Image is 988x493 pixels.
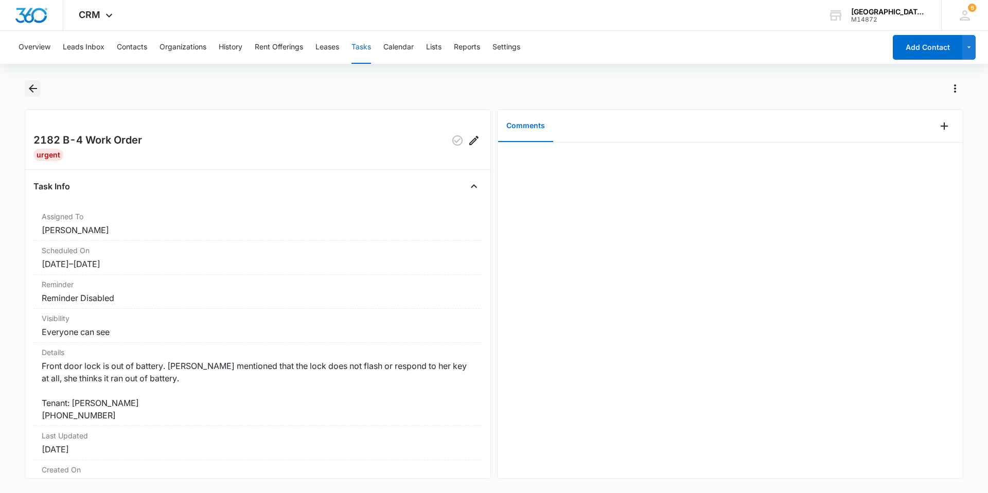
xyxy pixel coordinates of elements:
button: History [219,31,242,64]
span: CRM [79,9,100,20]
button: Add Contact [893,35,962,60]
dt: Assigned To [42,211,474,222]
div: Scheduled On[DATE]–[DATE] [33,241,482,275]
div: ReminderReminder Disabled [33,275,482,309]
button: Calendar [383,31,414,64]
button: Back [25,80,41,97]
button: Leases [315,31,339,64]
dd: Everyone can see [42,326,474,338]
div: Urgent [33,149,63,161]
div: Last Updated[DATE] [33,426,482,460]
dt: Reminder [42,279,474,290]
dt: Last Updated [42,430,474,441]
div: VisibilityEveryone can see [33,309,482,343]
button: Contacts [117,31,147,64]
button: Overview [19,31,50,64]
div: notifications count [968,4,976,12]
button: Reports [454,31,480,64]
dt: Created On [42,464,474,475]
button: Organizations [160,31,206,64]
dt: Details [42,347,474,358]
button: Edit [466,132,482,149]
button: Rent Offerings [255,31,303,64]
dd: Front door lock is out of battery. [PERSON_NAME] mentioned that the lock does not flash or respon... [42,360,474,421]
div: account name [851,8,926,16]
button: Lists [426,31,442,64]
dd: [DATE] [42,477,474,489]
dd: [PERSON_NAME] [42,224,474,236]
dd: [DATE] – [DATE] [42,258,474,270]
button: Actions [947,80,963,97]
dt: Visibility [42,313,474,324]
button: Tasks [351,31,371,64]
button: Settings [492,31,520,64]
div: account id [851,16,926,23]
button: Leads Inbox [63,31,104,64]
div: DetailsFront door lock is out of battery. [PERSON_NAME] mentioned that the lock does not flash or... [33,343,482,426]
button: Close [466,178,482,195]
dd: Reminder Disabled [42,292,474,304]
button: Comments [498,110,553,142]
dt: Scheduled On [42,245,474,256]
span: 6 [968,4,976,12]
button: Add Comment [936,118,952,134]
h4: Task Info [33,180,70,192]
h2: 2182 B-4 Work Order [33,132,142,149]
div: Assigned To[PERSON_NAME] [33,207,482,241]
dd: [DATE] [42,443,474,455]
